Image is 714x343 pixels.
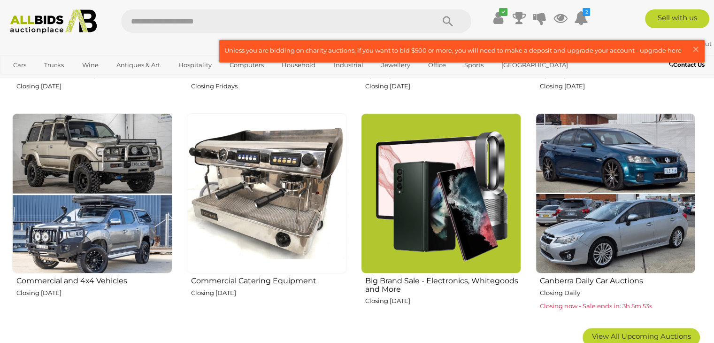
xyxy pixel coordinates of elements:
[365,296,521,306] p: Closing [DATE]
[458,57,490,73] a: Sports
[645,9,709,28] a: Sell with us
[574,9,588,26] a: 2
[12,113,172,273] img: Commercial and 4x4 Vehicles
[38,57,70,73] a: Trucks
[328,57,369,73] a: Industrial
[540,274,696,285] h2: Canberra Daily Car Auctions
[592,332,691,341] span: View All Upcoming Auctions
[495,57,574,73] a: [GEOGRAPHIC_DATA]
[375,57,416,73] a: Jewellery
[16,274,172,285] h2: Commercial and 4x4 Vehicles
[691,40,700,58] span: ×
[7,57,32,73] a: Cars
[191,274,347,285] h2: Commercial Catering Equipment
[540,81,696,92] p: Closing [DATE]
[669,61,705,68] b: Contact Us
[361,113,521,273] img: Big Brand Sale - Electronics, Whitegoods and More
[422,57,452,73] a: Office
[76,57,105,73] a: Wine
[491,9,505,26] a: ✔
[16,81,172,92] p: Closing [DATE]
[12,113,172,320] a: Commercial and 4x4 Vehicles Closing [DATE]
[186,113,347,320] a: Commercial Catering Equipment Closing [DATE]
[499,8,507,16] i: ✔
[361,113,521,320] a: Big Brand Sale - Electronics, Whitegoods and More Closing [DATE]
[187,113,347,273] img: Commercial Catering Equipment
[535,113,696,320] a: Canberra Daily Car Auctions Closing Daily Closing now - Sale ends in: 3h 5m 53s
[276,57,322,73] a: Household
[191,81,347,92] p: Closing Fridays
[540,302,652,310] span: Closing now - Sale ends in: 3h 5m 53s
[16,288,172,298] p: Closing [DATE]
[583,8,590,16] i: 2
[223,57,270,73] a: Computers
[424,9,471,33] button: Search
[669,60,707,70] a: Contact Us
[5,9,102,34] img: Allbids.com.au
[365,274,521,293] h2: Big Brand Sale - Electronics, Whitegoods and More
[110,57,166,73] a: Antiques & Art
[536,113,696,273] img: Canberra Daily Car Auctions
[172,57,218,73] a: Hospitality
[365,81,521,92] p: Closing [DATE]
[191,288,347,298] p: Closing [DATE]
[540,288,696,298] p: Closing Daily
